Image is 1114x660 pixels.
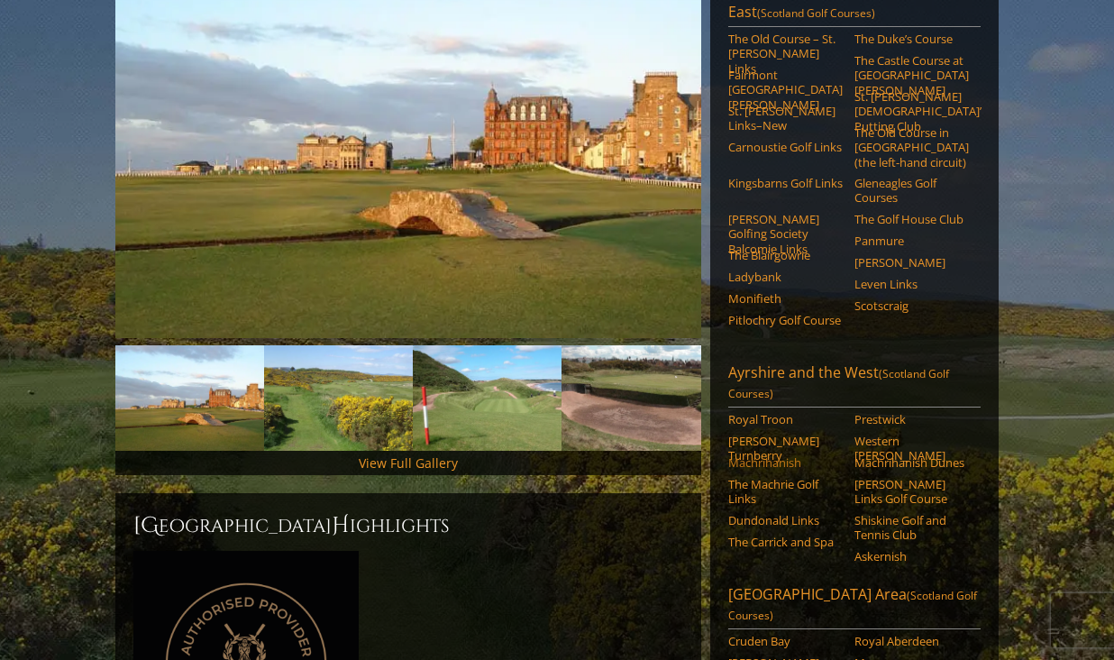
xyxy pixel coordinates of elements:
[854,412,969,426] a: Prestwick
[728,32,843,76] a: The Old Course – St. [PERSON_NAME] Links
[728,176,843,190] a: Kingsbarns Golf Links
[854,32,969,46] a: The Duke’s Course
[133,511,683,540] h2: [GEOGRAPHIC_DATA] ighlights
[728,412,843,426] a: Royal Troon
[854,234,969,248] a: Panmure
[728,535,843,549] a: The Carrick and Spa
[854,53,969,97] a: The Castle Course at [GEOGRAPHIC_DATA][PERSON_NAME]
[757,5,875,21] span: (Scotland Golf Courses)
[854,255,969,270] a: [PERSON_NAME]
[332,511,350,540] span: H
[728,584,981,629] a: [GEOGRAPHIC_DATA] Area(Scotland Golf Courses)
[728,270,843,284] a: Ladybank
[728,513,843,527] a: Dundonald Links
[854,277,969,291] a: Leven Links
[728,104,843,133] a: St. [PERSON_NAME] Links–New
[854,634,969,648] a: Royal Aberdeen
[854,89,969,133] a: St. [PERSON_NAME] [DEMOGRAPHIC_DATA]’ Putting Club
[728,313,843,327] a: Pitlochry Golf Course
[854,212,969,226] a: The Golf House Club
[854,298,969,313] a: Scotscraig
[728,68,843,112] a: Fairmont [GEOGRAPHIC_DATA][PERSON_NAME]
[728,477,843,507] a: The Machrie Golf Links
[728,248,843,262] a: The Blairgowrie
[728,634,843,648] a: Cruden Bay
[728,434,843,463] a: [PERSON_NAME] Turnberry
[854,176,969,206] a: Gleneagles Golf Courses
[728,362,981,408] a: Ayrshire and the West(Scotland Golf Courses)
[728,212,843,256] a: [PERSON_NAME] Golfing Society Balcomie Links
[728,291,843,306] a: Monifieth
[728,455,843,470] a: Machrihanish
[854,434,969,463] a: Western [PERSON_NAME]
[854,549,969,564] a: Askernish
[854,125,969,170] a: The Old Course in [GEOGRAPHIC_DATA] (the left-hand circuit)
[359,454,458,472] a: View Full Gallery
[728,140,843,154] a: Carnoustie Golf Links
[854,513,969,543] a: Shiskine Golf and Tennis Club
[854,477,969,507] a: [PERSON_NAME] Links Golf Course
[854,455,969,470] a: Machrihanish Dunes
